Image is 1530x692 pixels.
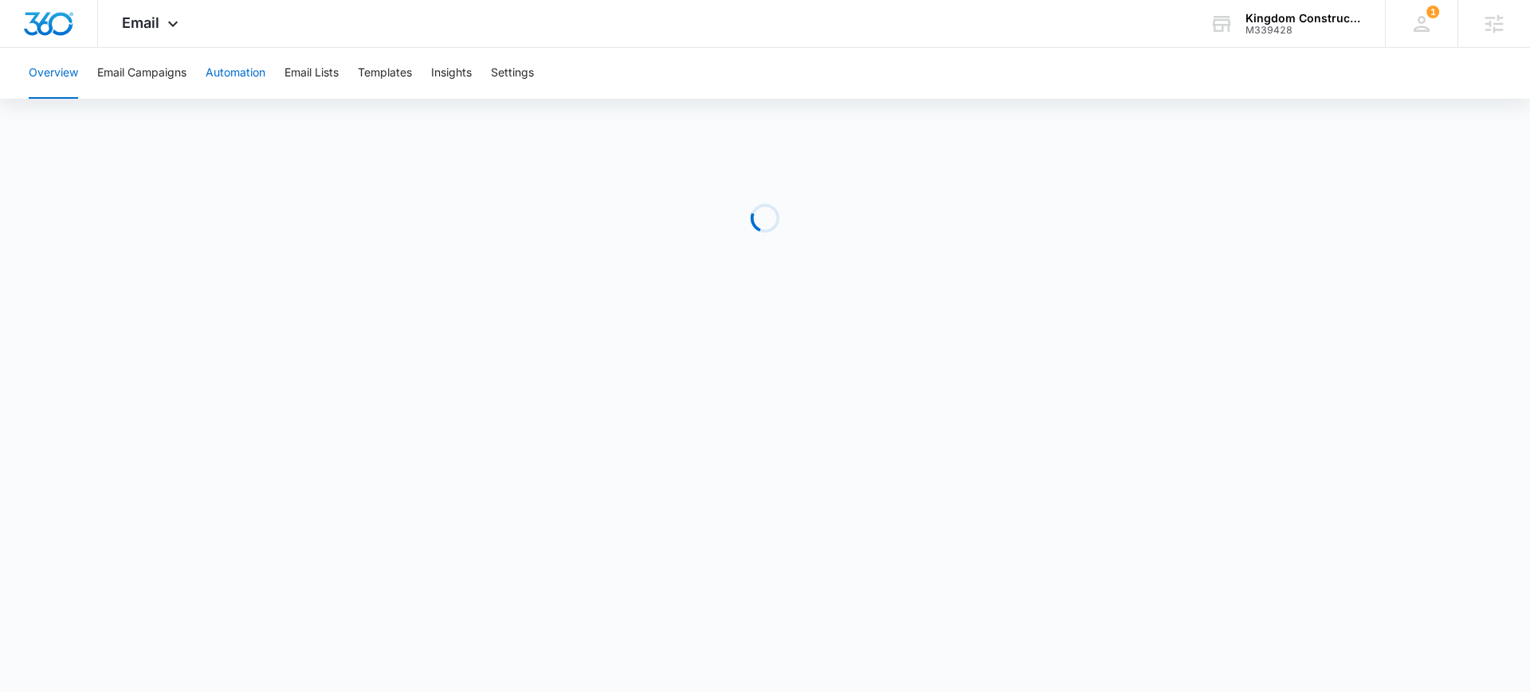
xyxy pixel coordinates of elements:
[1246,12,1362,25] div: account name
[1426,6,1439,18] span: 1
[29,48,78,99] button: Overview
[1426,6,1439,18] div: notifications count
[206,48,265,99] button: Automation
[431,48,472,99] button: Insights
[284,48,339,99] button: Email Lists
[1246,25,1362,36] div: account id
[122,14,159,31] span: Email
[491,48,534,99] button: Settings
[97,48,186,99] button: Email Campaigns
[358,48,412,99] button: Templates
